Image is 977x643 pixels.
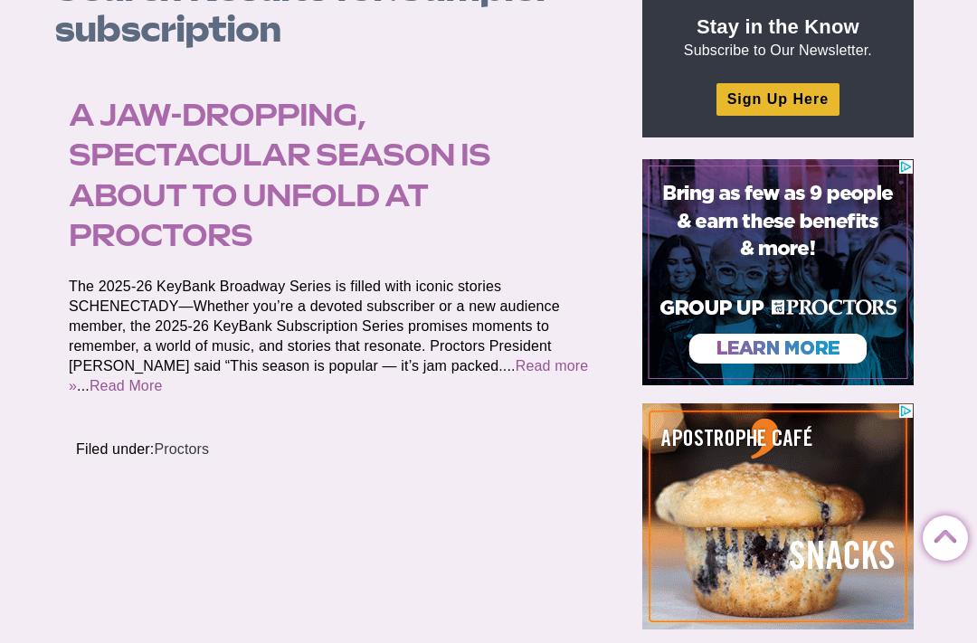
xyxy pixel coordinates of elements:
p: Subscribe to Our Newsletter. [664,14,892,61]
p: The 2025-26 KeyBank Broadway Series is filled with iconic stories SCHENECTADY—Whether you’re a de... [69,277,601,396]
a: Read More [90,378,163,393]
footer: Filed under: [54,418,622,481]
a: Sign Up Here [716,83,839,115]
a: Back to Top [923,516,959,553]
a: A jaw-dropping, spectacular season is about to unfold at Proctors [69,97,490,253]
iframe: Advertisement [642,159,914,385]
strong: Stay in the Know [697,15,859,38]
a: Proctors [154,441,209,457]
iframe: Advertisement [642,403,914,629]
